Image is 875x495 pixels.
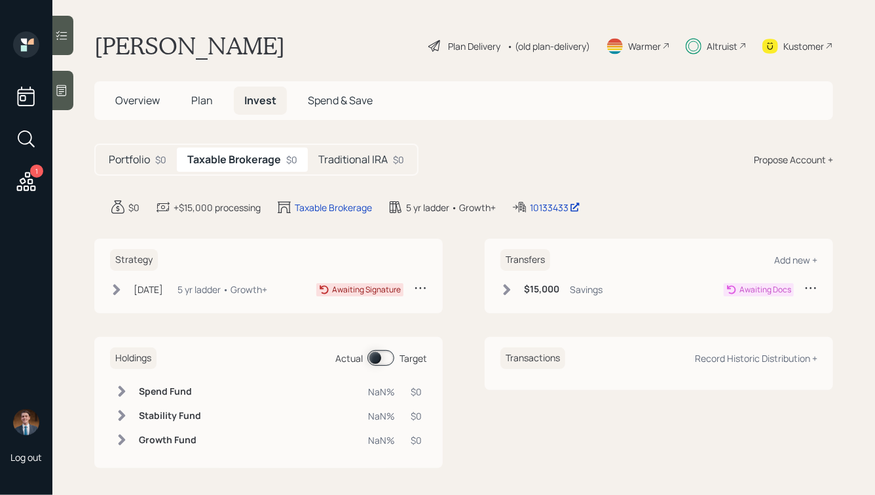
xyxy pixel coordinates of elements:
[286,153,297,167] div: $0
[244,93,276,108] span: Invest
[191,93,213,108] span: Plan
[368,433,395,447] div: NaN%
[500,347,565,369] h6: Transactions
[524,284,559,295] h6: $15,000
[187,153,281,166] h5: Taxable Brokerage
[30,165,43,178] div: 1
[411,409,422,423] div: $0
[335,351,363,365] div: Actual
[783,39,824,53] div: Kustomer
[139,386,201,397] h6: Spend Fund
[628,39,661,53] div: Warmer
[530,201,580,214] div: 10133433
[754,153,833,167] div: Propose Account +
[368,409,395,423] div: NaN%
[174,201,261,214] div: +$15,000 processing
[739,284,791,296] div: Awaiting Docs
[109,153,150,166] h5: Portfolio
[411,433,422,447] div: $0
[411,385,422,399] div: $0
[295,201,372,214] div: Taxable Brokerage
[774,254,817,266] div: Add new +
[406,201,496,214] div: 5 yr ladder • Growth+
[695,352,817,365] div: Record Historic Distribution +
[500,249,550,271] h6: Transfers
[318,153,388,166] h5: Traditional IRA
[368,385,395,399] div: NaN%
[13,409,39,435] img: hunter_neumayer.jpg
[110,347,157,369] h6: Holdings
[507,39,590,53] div: • (old plan-delivery)
[570,283,603,296] div: Savings
[139,410,201,422] h6: Stability Fund
[10,451,42,464] div: Log out
[115,93,160,108] span: Overview
[139,435,201,446] h6: Growth Fund
[707,39,737,53] div: Altruist
[393,153,404,167] div: $0
[448,39,500,53] div: Plan Delivery
[110,249,158,271] h6: Strategy
[332,284,401,296] div: Awaiting Signature
[177,283,267,296] div: 5 yr ladder • Growth+
[128,201,140,214] div: $0
[308,93,373,108] span: Spend & Save
[134,283,163,296] div: [DATE]
[155,153,166,167] div: $0
[400,351,427,365] div: Target
[94,31,285,60] h1: [PERSON_NAME]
